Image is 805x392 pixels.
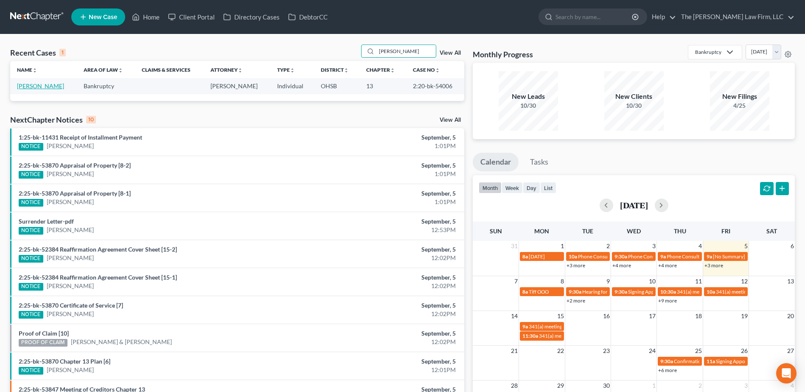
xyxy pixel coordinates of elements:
[210,67,243,73] a: Attorneyunfold_more
[316,142,456,150] div: 1:01PM
[19,302,123,309] a: 2:25-bk-53870 Certificate of Service [7]
[694,276,703,286] span: 11
[602,311,611,321] span: 16
[648,276,656,286] span: 10
[86,116,96,123] div: 10
[627,227,641,235] span: Wed
[658,297,677,304] a: +9 more
[560,241,565,251] span: 1
[556,381,565,391] span: 29
[567,262,585,269] a: +3 more
[316,170,456,178] div: 1:01PM
[560,276,565,286] span: 8
[540,182,556,193] button: list
[284,9,332,25] a: DebtorCC
[786,346,795,356] span: 27
[10,48,66,58] div: Recent Cases
[316,357,456,366] div: September, 5
[47,366,94,374] a: [PERSON_NAME]
[47,254,94,262] a: [PERSON_NAME]
[135,61,203,78] th: Claims & Services
[674,227,686,235] span: Thu
[522,288,528,295] span: 8a
[707,358,715,364] span: 11a
[32,68,37,73] i: unfold_more
[314,78,360,94] td: OHSB
[614,253,627,260] span: 9:30a
[612,262,631,269] a: +4 more
[277,67,295,73] a: Typeunfold_more
[316,254,456,262] div: 12:02PM
[376,45,436,57] input: Search by name...
[743,381,749,391] span: 3
[604,92,664,101] div: New Clients
[19,162,131,169] a: 2:25-bk-53870 Appraisal of Property [8-2]
[359,78,406,94] td: 13
[510,346,519,356] span: 21
[658,262,677,269] a: +4 more
[204,78,270,94] td: [PERSON_NAME]
[17,67,37,73] a: Nameunfold_more
[479,182,502,193] button: month
[539,333,621,339] span: 341(a) meeting for [PERSON_NAME]
[660,358,673,364] span: 9:30a
[694,311,703,321] span: 18
[47,170,94,178] a: [PERSON_NAME]
[19,311,43,319] div: NOTICE
[19,367,43,375] div: NOTICE
[321,67,349,73] a: Districtunfold_more
[316,338,456,346] div: 12:02PM
[270,78,314,94] td: Individual
[19,255,43,263] div: NOTICE
[316,282,456,290] div: 12:02PM
[47,226,94,234] a: [PERSON_NAME]
[602,346,611,356] span: 23
[556,311,565,321] span: 15
[582,288,693,295] span: Hearing for [PERSON_NAME] & [PERSON_NAME]
[19,143,43,151] div: NOTICE
[648,346,656,356] span: 24
[710,92,769,101] div: New Filings
[707,288,715,295] span: 10a
[567,297,585,304] a: +2 more
[316,310,456,318] div: 12:02PM
[89,14,117,20] span: New Case
[522,323,528,330] span: 9a
[435,68,440,73] i: unfold_more
[19,283,43,291] div: NOTICE
[316,161,456,170] div: September, 5
[556,346,565,356] span: 22
[59,49,66,56] div: 1
[440,117,461,123] a: View All
[366,67,395,73] a: Chapterunfold_more
[648,311,656,321] span: 17
[490,227,502,235] span: Sun
[698,241,703,251] span: 4
[698,381,703,391] span: 2
[513,276,519,286] span: 7
[555,9,633,25] input: Search by name...
[522,253,528,260] span: 8a
[620,201,648,210] h2: [DATE]
[790,241,795,251] span: 6
[19,246,177,253] a: 2:25-bk-52384 Reaffirmation Agreement Cover Sheet [15-2]
[47,282,94,290] a: [PERSON_NAME]
[569,253,577,260] span: 10a
[677,288,759,295] span: 341(a) meeting for [PERSON_NAME]
[77,78,135,94] td: Bankruptcy
[710,101,769,110] div: 4/25
[648,9,676,25] a: Help
[219,9,284,25] a: Directory Cases
[766,227,777,235] span: Sat
[316,217,456,226] div: September, 5
[17,82,64,90] a: [PERSON_NAME]
[740,311,749,321] span: 19
[604,101,664,110] div: 10/30
[510,381,519,391] span: 28
[790,381,795,391] span: 4
[473,153,519,171] a: Calendar
[316,226,456,234] div: 12:53PM
[19,330,69,337] a: Proof of Claim [10]
[721,227,730,235] span: Fri
[499,92,558,101] div: New Leads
